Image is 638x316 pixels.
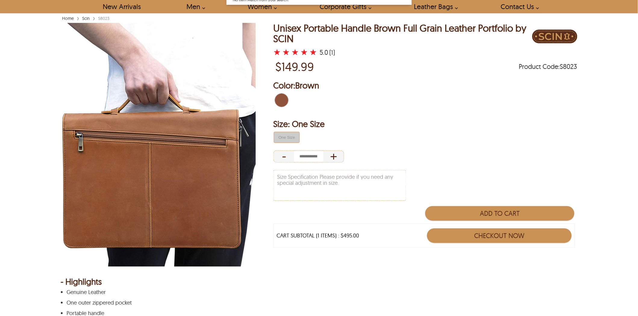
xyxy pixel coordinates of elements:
div: - Highlights [61,279,577,285]
a: Brand Logo PDP Image [532,23,577,57]
div: Decrease Quantity of Item [274,150,294,163]
p: One outer zippered pocket [67,300,570,306]
button: Checkout Now [427,228,572,243]
iframe: PayPal [425,251,574,264]
span: › [93,13,95,23]
span: › [77,13,79,23]
div: S8023 [97,15,111,21]
div: Brown [274,92,290,108]
h1: Unisex Portable Handle Brown Full Grain Leather Portfolio by SCIN [274,23,532,44]
span: Brown [296,80,319,91]
img: Portable Handle Brown Full Grain Leather Portfolio by SCIN [61,23,256,267]
label: 1 rating [274,49,281,55]
a: Home [61,16,75,21]
div: CART SUBTOTAL (1 ITEMS) : $495.00 [277,233,359,239]
span: Product Code: S8023 [519,64,577,70]
label: 4 rating [301,49,308,55]
div: Increase Quantity of Item [323,150,344,163]
p: Genuine Leather [67,289,570,295]
a: Scin [81,16,91,21]
h2: Selected Filter by Size: One Size [274,118,577,130]
p: Price of $149.99 [276,60,314,73]
label: 3 rating [292,49,299,55]
h2: Selected Color: by Brown [274,79,577,91]
textarea: Size Specification Please provide if you need any special adjustment in size. [274,170,406,200]
label: 5 rating [310,49,317,55]
label: 2 rating [283,49,290,55]
img: Brand Logo PDP Image [532,23,577,50]
div: (1) [330,49,335,55]
div: 5.0 [320,49,328,55]
div: Brand Logo PDP Image [532,23,577,51]
button: false [274,132,300,143]
button: Add to Cart [425,206,574,221]
a: Unisex Portable Handle Brown Full Grain Leather Portfolio by SCIN with a 5 Star Rating and 1 Prod... [274,48,319,57]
